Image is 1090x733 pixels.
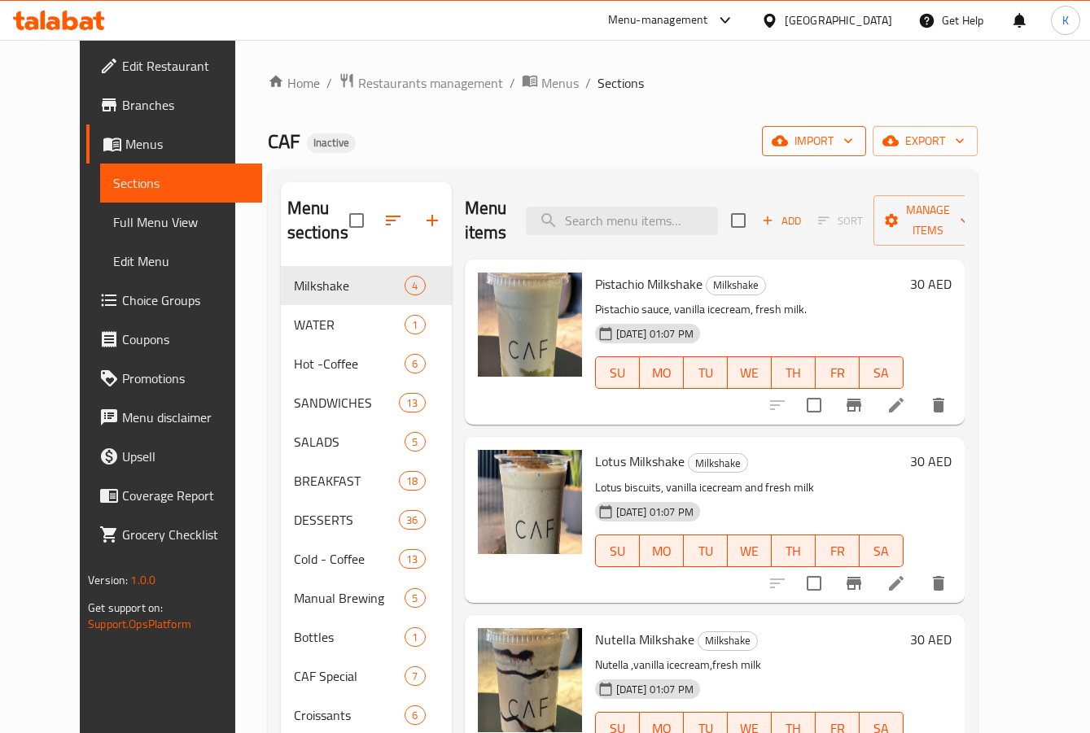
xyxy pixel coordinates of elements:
[585,73,591,93] li: /
[294,354,405,373] span: Hot -Coffee
[873,126,978,156] button: export
[772,356,816,389] button: TH
[100,164,262,203] a: Sections
[358,73,503,93] span: Restaurants management
[1062,11,1069,29] span: K
[772,534,816,567] button: TH
[122,56,249,76] span: Edit Restaurant
[88,613,191,635] a: Support.OpsPlatform
[86,515,262,554] a: Grocery Checklist
[834,386,873,425] button: Branch-specific-item
[399,393,425,412] div: items
[910,450,952,473] h6: 30 AED
[100,242,262,281] a: Edit Menu
[778,539,809,563] span: TH
[610,326,700,342] span: [DATE] 01:07 PM
[294,432,405,452] span: SALADS
[405,588,425,608] div: items
[400,395,424,411] span: 13
[762,126,866,156] button: import
[510,73,515,93] li: /
[822,361,853,385] span: FR
[755,208,808,233] button: Add
[281,383,452,422] div: SANDWICHES13
[122,369,249,388] span: Promotions
[478,450,582,554] img: Lotus Milkshake
[122,95,249,115] span: Branches
[281,344,452,383] div: Hot -Coffee6
[886,574,906,593] a: Edit menu item
[775,131,853,151] span: import
[294,627,405,647] div: Bottles
[873,195,983,246] button: Manage items
[640,534,684,567] button: MO
[86,476,262,515] a: Coverage Report
[326,73,332,93] li: /
[294,549,400,569] span: Cold - Coffee
[910,273,952,295] h6: 30 AED
[399,549,425,569] div: items
[478,628,582,732] img: Nutella Milkshake
[405,630,424,645] span: 1
[113,212,249,232] span: Full Menu View
[339,203,374,238] span: Select all sections
[728,356,772,389] button: WE
[405,591,424,606] span: 5
[113,251,249,271] span: Edit Menu
[399,510,425,530] div: items
[86,320,262,359] a: Coupons
[122,525,249,544] span: Grocery Checklist
[281,305,452,344] div: WATER1
[706,276,766,295] div: Milkshake
[866,361,897,385] span: SA
[797,566,831,600] span: Select to update
[413,201,452,240] button: Add section
[860,356,904,389] button: SA
[125,134,249,154] span: Menus
[822,539,853,563] span: FR
[294,705,405,725] span: Croissants
[698,631,757,650] span: Milkshake
[374,201,413,240] span: Sort sections
[721,203,755,238] span: Select section
[598,73,644,93] span: Sections
[130,569,155,591] span: 1.0.0
[400,552,424,567] span: 13
[602,539,633,563] span: SU
[595,272,703,296] span: Pistachio Milkshake
[778,361,809,385] span: TH
[646,539,677,563] span: MO
[595,627,694,652] span: Nutella Milkshake
[122,290,249,310] span: Choice Groups
[785,11,892,29] div: [GEOGRAPHIC_DATA]
[294,393,400,412] span: SANDWICHES
[399,471,425,491] div: items
[595,655,904,675] p: Nutella ,vanilla icecream,fresh milk
[281,657,452,696] div: CAF Special7
[294,588,405,608] span: Manual Brewing
[86,124,262,164] a: Menus
[405,666,425,686] div: items
[307,136,356,150] span: Inactive
[281,539,452,578] div: Cold - Coffee13
[405,317,424,333] span: 1
[886,200,970,241] span: Manage items
[294,510,400,530] span: DESSERTS
[113,173,249,193] span: Sections
[122,408,249,427] span: Menu disclaimer
[294,315,405,334] span: WATER
[595,449,685,473] span: Lotus Milkshake
[526,207,718,235] input: search
[294,471,400,491] span: BREAKFAST
[100,203,262,242] a: Full Menu View
[405,627,425,647] div: items
[287,196,349,245] h2: Menu sections
[816,356,860,389] button: FR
